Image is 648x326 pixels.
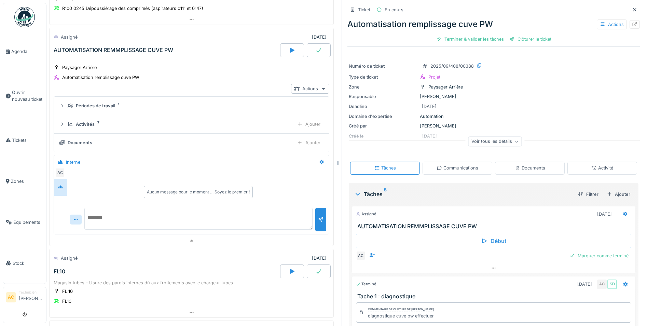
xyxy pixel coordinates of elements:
div: SD [607,280,617,289]
div: [DATE] [597,211,612,217]
div: Commentaire de clôture de [PERSON_NAME] [368,307,434,312]
div: Ajouter [294,119,323,129]
div: Documents [68,139,92,146]
div: Type de ticket [349,74,417,80]
div: Paysager Arrière [428,84,463,90]
div: [DATE] [577,281,592,287]
summary: Activités7Ajouter [57,118,326,131]
div: Automatisation remplissage cuve PW [347,18,640,30]
div: Automation [349,113,638,120]
summary: Périodes de travail1 [57,99,326,112]
div: [DATE] [422,103,437,110]
div: Activités [76,121,95,127]
div: Paysager Arrière [62,64,97,71]
span: Zones [11,178,43,185]
div: Actions [291,84,329,94]
h3: AUTOMATISATION REMMPLISSAGE CUVE PW [357,223,633,230]
div: diagnostique cuve pw effectuer [368,313,434,319]
div: Ticket [358,6,370,13]
div: Activité [591,165,613,171]
span: Ouvrir nouveau ticket [12,89,43,102]
span: Stock [13,260,43,267]
div: Assigné [61,34,78,40]
div: AUTOMATISATION REMMPLISSAGE CUVE PW [54,47,173,53]
div: R100 0245 Dépoussiérage des comprimés (aspirateurs 0111 et 0147) [62,5,203,12]
summary: DocumentsAjouter [57,136,326,149]
a: Équipements [3,202,46,243]
div: Automatisation remplissage cuve PW [62,74,139,81]
div: AC [597,280,607,289]
a: AC Technicien[PERSON_NAME] [6,290,43,306]
div: Aucun message pour le moment … Soyez le premier ! [147,189,250,195]
div: FL10 [54,268,65,275]
div: [PERSON_NAME] [349,123,638,129]
div: Magasin tubes – Usure des parois internes dû aux frottements avec le chargeur tubes [54,280,329,286]
div: Début [356,234,631,248]
a: Stock [3,243,46,284]
div: Actions [597,19,627,29]
img: Badge_color-CXgf-gQk.svg [14,7,35,27]
div: Voir tous les détails [468,137,522,147]
div: Projet [428,74,440,80]
div: Interne [66,159,80,165]
span: Tickets [12,137,43,144]
div: Créé par [349,123,417,129]
div: Responsable [349,93,417,100]
span: Équipements [13,219,43,226]
div: Périodes de travail [76,103,115,109]
div: Assigné [356,211,376,217]
div: Technicien [19,290,43,295]
a: Agenda [3,31,46,72]
div: Terminé [356,281,376,287]
div: Filtrer [575,190,601,199]
li: AC [6,292,16,302]
div: FL.10 [62,288,73,295]
li: [PERSON_NAME] [19,290,43,304]
div: Documents [515,165,545,171]
sup: 5 [384,190,387,198]
div: Domaine d'expertise [349,113,417,120]
div: FL10 [62,298,71,304]
a: Ouvrir nouveau ticket [3,72,46,120]
div: Assigné [61,255,78,261]
div: AC [55,168,65,177]
h3: Tache 1 : diagnostique [357,293,633,300]
div: [PERSON_NAME] [349,93,638,100]
span: Agenda [11,48,43,55]
div: Ajouter [604,190,633,199]
div: Deadline [349,103,417,110]
a: Tickets [3,120,46,161]
div: AC [356,251,366,260]
a: Zones [3,161,46,202]
div: Terminer & valider les tâches [433,35,507,44]
div: Communications [437,165,478,171]
div: Zone [349,84,417,90]
div: [DATE] [312,34,327,40]
div: Tâches [374,165,396,171]
div: Numéro de ticket [349,63,417,69]
div: Clôturer le ticket [507,35,554,44]
div: [DATE] [312,255,327,261]
div: En cours [385,6,403,13]
div: 2025/09/408/00388 [430,63,474,69]
div: Ajouter [294,138,323,148]
div: Tâches [354,190,573,198]
div: Marquer comme terminé [567,251,631,260]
